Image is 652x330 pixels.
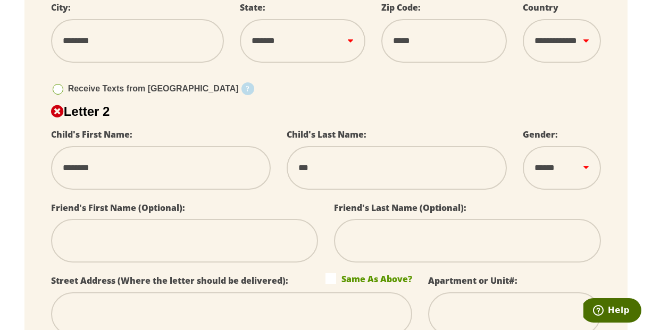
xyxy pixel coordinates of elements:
[287,129,366,140] label: Child's Last Name:
[325,273,412,284] label: Same As Above?
[523,2,558,13] label: Country
[583,298,641,325] iframe: Opens a widget where you can find more information
[334,202,466,214] label: Friend's Last Name (Optional):
[51,275,288,286] label: Street Address (Where the letter should be delivered):
[381,2,421,13] label: Zip Code:
[51,104,601,119] h2: Letter 2
[428,275,517,286] label: Apartment or Unit#:
[240,2,265,13] label: State:
[523,129,558,140] label: Gender:
[51,202,185,214] label: Friend's First Name (Optional):
[51,129,132,140] label: Child's First Name:
[68,84,239,93] span: Receive Texts from [GEOGRAPHIC_DATA]
[51,2,71,13] label: City:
